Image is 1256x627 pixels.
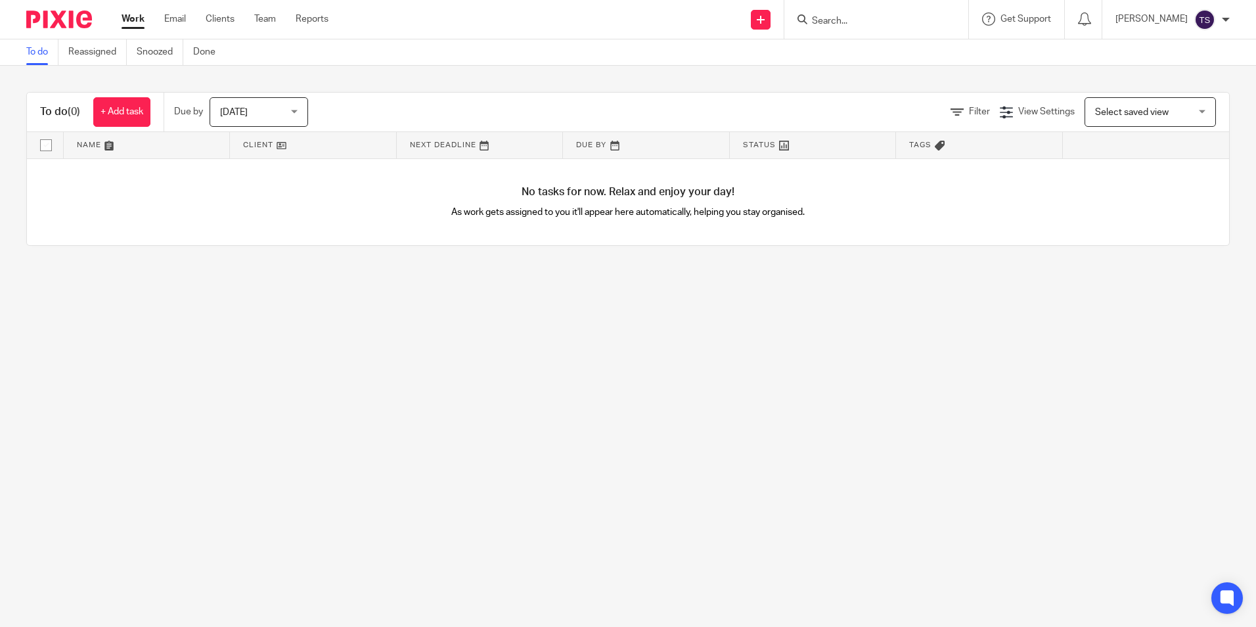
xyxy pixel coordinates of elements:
[1000,14,1051,24] span: Get Support
[27,185,1229,199] h4: No tasks for now. Relax and enjoy your day!
[26,39,58,65] a: To do
[26,11,92,28] img: Pixie
[909,141,931,149] span: Tags
[296,12,328,26] a: Reports
[40,105,80,119] h1: To do
[1194,9,1215,30] img: svg%3E
[122,12,145,26] a: Work
[1018,107,1075,116] span: View Settings
[1115,12,1188,26] p: [PERSON_NAME]
[93,97,150,127] a: + Add task
[206,12,235,26] a: Clients
[68,39,127,65] a: Reassigned
[174,105,203,118] p: Due by
[328,206,929,219] p: As work gets assigned to you it'll appear here automatically, helping you stay organised.
[811,16,929,28] input: Search
[164,12,186,26] a: Email
[68,106,80,117] span: (0)
[254,12,276,26] a: Team
[220,108,248,117] span: [DATE]
[137,39,183,65] a: Snoozed
[193,39,225,65] a: Done
[1095,108,1169,117] span: Select saved view
[969,107,990,116] span: Filter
